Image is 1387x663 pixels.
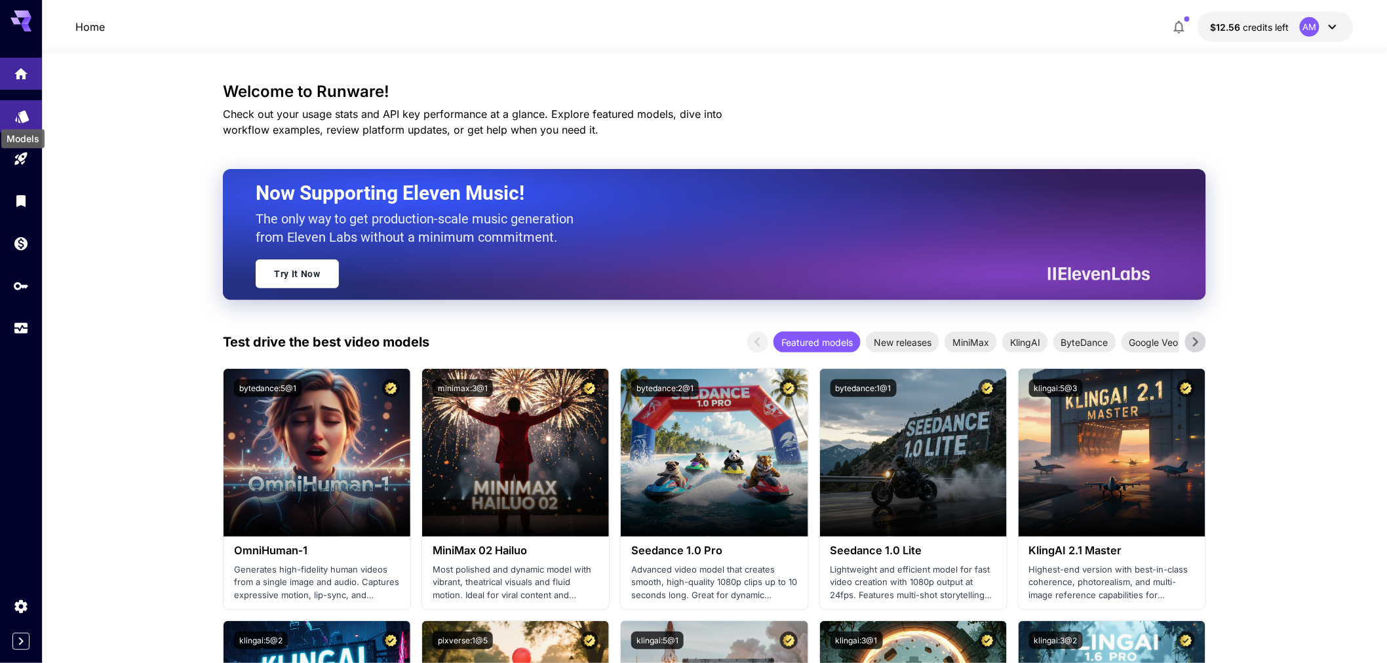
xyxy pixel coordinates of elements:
[75,19,105,35] nav: breadcrumb
[433,563,598,602] p: Most polished and dynamic model with vibrant, theatrical visuals and fluid motion. Ideal for vira...
[75,19,105,35] a: Home
[1122,331,1186,352] div: Google Veo
[234,544,400,557] h3: OmniHuman‑1
[13,151,29,167] div: Playground
[1211,22,1243,33] span: $12.56
[382,632,400,649] button: Certified Model – Vetted for best performance and includes a commercial license.
[1211,20,1289,34] div: $12.56134
[780,632,798,649] button: Certified Model – Vetted for best performance and includes a commercial license.
[223,107,722,136] span: Check out your usage stats and API key performance at a glance. Explore featured models, dive int...
[1,129,45,148] div: Models
[1029,379,1083,397] button: klingai:5@3
[234,563,400,602] p: Generates high-fidelity human videos from a single image and audio. Captures expressive motion, l...
[830,563,996,602] p: Lightweight and efficient model for fast video creation with 1080p output at 24fps. Features mult...
[979,379,996,397] button: Certified Model – Vetted for best performance and includes a commercial license.
[12,633,29,650] button: Expand sidebar
[830,379,897,397] button: bytedance:1@1
[13,278,29,294] div: API Keys
[830,632,883,649] button: klingai:3@1
[382,379,400,397] button: Certified Model – Vetted for best performance and includes a commercial license.
[433,544,598,557] h3: MiniMax 02 Hailuo
[1177,379,1195,397] button: Certified Model – Vetted for best performance and includes a commercial license.
[1029,563,1195,602] p: Highest-end version with best-in-class coherence, photorealism, and multi-image reference capabil...
[224,369,410,537] img: alt
[1029,632,1083,649] button: klingai:3@2
[1177,632,1195,649] button: Certified Model – Vetted for best performance and includes a commercial license.
[979,632,996,649] button: Certified Model – Vetted for best performance and includes a commercial license.
[256,181,1141,206] h2: Now Supporting Eleven Music!
[621,369,808,537] img: alt
[13,598,29,615] div: Settings
[631,632,684,649] button: klingai:5@1
[773,331,861,352] div: Featured models
[1053,335,1116,349] span: ByteDance
[581,379,598,397] button: Certified Model – Vetted for best performance and includes a commercial license.
[945,331,997,352] div: MiniMax
[1122,335,1186,349] span: Google Veo
[13,235,29,252] div: Wallet
[14,104,30,121] div: Models
[234,379,302,397] button: bytedance:5@1
[1019,369,1205,537] img: alt
[1002,331,1048,352] div: KlingAI
[1243,22,1289,33] span: credits left
[433,632,493,649] button: pixverse:1@5
[13,62,29,78] div: Home
[945,335,997,349] span: MiniMax
[631,379,699,397] button: bytedance:2@1
[773,335,861,349] span: Featured models
[433,379,493,397] button: minimax:3@1
[1029,544,1195,557] h3: KlingAI 2.1 Master
[820,369,1007,537] img: alt
[223,83,1206,101] h3: Welcome to Runware!
[13,193,29,209] div: Library
[780,379,798,397] button: Certified Model – Vetted for best performance and includes a commercial license.
[1300,17,1319,37] div: AM
[256,259,339,288] a: Try It Now
[631,544,797,557] h3: Seedance 1.0 Pro
[1002,335,1048,349] span: KlingAI
[1198,12,1354,42] button: $12.56134AM
[223,332,429,352] p: Test drive the best video models
[631,563,797,602] p: Advanced video model that creates smooth, high-quality 1080p clips up to 10 seconds long. Great f...
[830,544,996,557] h3: Seedance 1.0 Lite
[234,632,288,649] button: klingai:5@2
[866,335,939,349] span: New releases
[1053,331,1116,352] div: ByteDance
[422,369,609,537] img: alt
[866,331,939,352] div: New releases
[13,320,29,337] div: Usage
[256,210,583,246] p: The only way to get production-scale music generation from Eleven Labs without a minimum commitment.
[581,632,598,649] button: Certified Model – Vetted for best performance and includes a commercial license.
